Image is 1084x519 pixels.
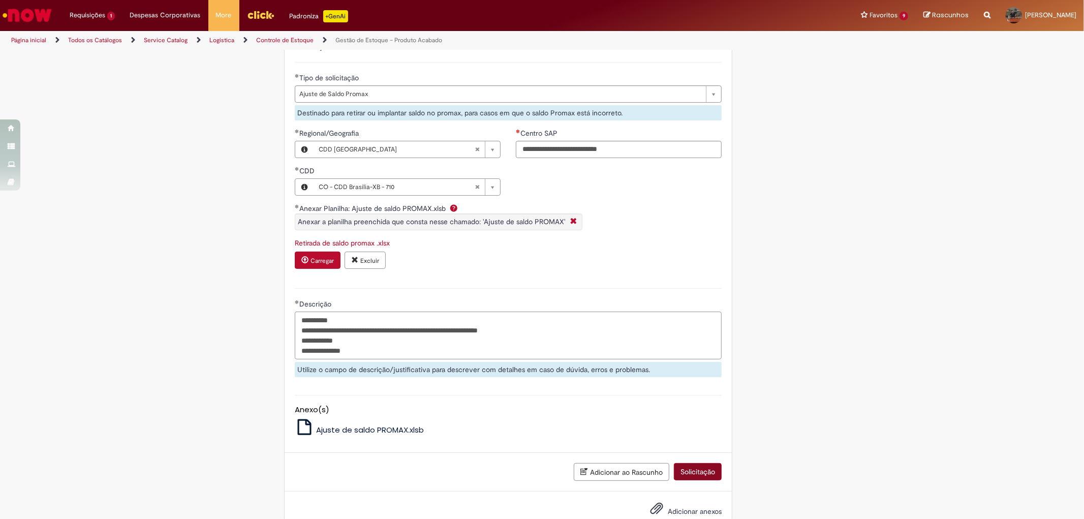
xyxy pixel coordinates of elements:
[295,42,380,51] label: Informações de Formulário
[345,252,386,269] button: Excluir anexo Retirada de saldo promax .xlsx
[668,507,722,516] span: Adicionar anexos
[295,141,314,158] button: Regional/Geografia, Visualizar este registro CDD Brasília
[247,7,274,22] img: click_logo_yellow_360x200.png
[209,36,234,44] a: Logistica
[144,36,188,44] a: Service Catalog
[68,36,122,44] a: Todos os Catálogos
[574,463,669,481] button: Adicionar ao Rascunho
[319,179,475,195] span: CO - CDD Brasilia-XB - 710
[107,12,115,20] span: 1
[216,10,232,20] span: More
[290,10,348,22] div: Padroniza
[314,179,500,195] a: CO - CDD Brasilia-XB - 710Limpar campo CDD
[295,362,722,377] div: Utilize o campo de descrição/justificativa para descrever com detalhes em caso de dúvida, erros e...
[932,10,969,20] span: Rascunhos
[323,10,348,22] p: +GenAi
[520,129,560,138] span: Centro SAP
[870,10,897,20] span: Favoritos
[298,217,565,226] span: Anexar a planilha preenchida que consta nesse chamado: 'Ajuste de saldo PROMAX'
[299,86,701,102] span: Ajuste de Saldo Promax
[299,129,361,138] span: Regional/Geografia
[900,12,908,20] span: 9
[11,36,46,44] a: Página inicial
[295,204,299,208] span: Obrigatório Preenchido
[295,74,299,78] span: Obrigatório Preenchido
[295,167,299,171] span: Obrigatório Preenchido
[256,36,314,44] a: Controle de Estoque
[295,105,722,120] div: Destinado para retirar ou implantar saldo no promax, para casos em que o saldo Promax está incorr...
[335,36,442,44] a: Gestão de Estoque – Produto Acabado
[448,204,460,212] span: Ajuda para Anexar Planilha: Ajuste de saldo PROMAX.xlsb
[295,129,299,133] span: Obrigatório Preenchido
[470,179,485,195] abbr: Limpar campo CDD
[314,141,500,158] a: CDD [GEOGRAPHIC_DATA]Limpar campo Regional/Geografia
[299,73,361,82] span: Tipo de solicitação
[470,141,485,158] abbr: Limpar campo Regional/Geografia
[130,10,201,20] span: Despesas Corporativas
[568,217,579,227] i: Fechar More information Por question_anexar_planilha_zmr700
[1,5,53,25] img: ServiceNow
[516,129,520,133] span: Necessários
[360,257,379,265] small: Excluir
[674,463,722,480] button: Solicitação
[295,238,390,248] a: Download de Retirada de saldo promax .xlsx
[923,11,969,20] a: Rascunhos
[319,141,475,158] span: CDD [GEOGRAPHIC_DATA]
[295,300,299,304] span: Obrigatório Preenchido
[295,252,340,269] button: Carregar anexo de Anexar Planilha: Ajuste de saldo PROMAX.xlsb Required
[299,204,448,213] span: Anexar Planilha: Ajuste de saldo PROMAX.xlsb
[295,312,722,359] textarea: Descrição
[311,257,334,265] small: Carregar
[516,141,722,158] input: Centro SAP
[295,406,722,414] h5: Anexo(s)
[299,166,317,175] span: CDD
[8,31,715,50] ul: Trilhas de página
[299,299,333,309] span: Descrição
[295,424,424,435] a: Ajuste de saldo PROMAX.xlsb
[295,179,314,195] button: CDD, Visualizar este registro CO - CDD Brasilia-XB - 710
[1025,11,1076,19] span: [PERSON_NAME]
[316,424,424,435] span: Ajuste de saldo PROMAX.xlsb
[70,10,105,20] span: Requisições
